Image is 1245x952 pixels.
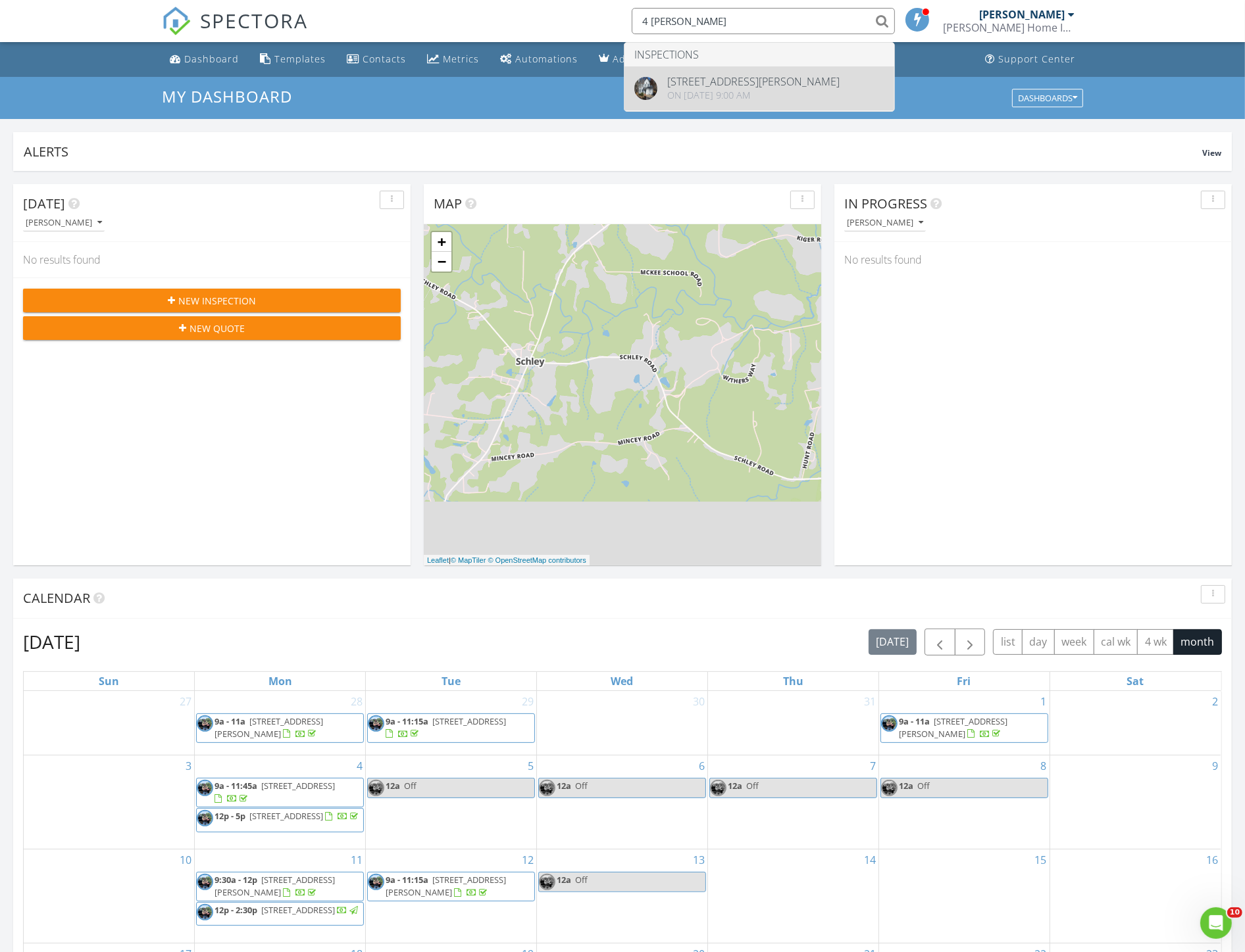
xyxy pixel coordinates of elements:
a: Monday [266,672,295,690]
span: Off [404,780,417,792]
span: 9a - 11a [899,715,930,727]
a: 9a - 11a [STREET_ADDRESS][PERSON_NAME] [899,715,1007,740]
a: 9a - 11:15a [STREET_ADDRESS] [386,715,506,740]
span: New Quote [190,321,245,335]
span: 12a [899,780,913,792]
a: Go to July 30, 2025 [690,691,707,712]
div: | [424,555,590,566]
img: img_5455.jpeg [197,780,213,796]
td: Go to August 7, 2025 [707,755,878,849]
a: 9a - 11a [STREET_ADDRESS][PERSON_NAME] [215,715,323,740]
td: Go to August 15, 2025 [878,849,1050,943]
input: Search everything... [632,8,895,34]
span: 9a - 11:15a [386,715,428,727]
a: Sunday [96,672,122,690]
span: 12p - 5p [215,810,245,822]
div: Templates [274,53,326,65]
td: Go to July 29, 2025 [366,691,537,755]
a: Saturday [1124,672,1146,690]
a: Go to August 4, 2025 [354,755,365,776]
td: Go to July 28, 2025 [195,691,366,755]
a: Tuesday [439,672,463,690]
button: Next month [955,629,986,655]
span: New Inspection [178,294,256,308]
a: Go to July 28, 2025 [348,691,365,712]
button: [PERSON_NAME] [844,214,926,232]
a: Go to August 14, 2025 [861,849,878,870]
span: 10 [1227,907,1242,918]
span: Off [575,874,588,886]
a: Go to August 9, 2025 [1209,755,1221,776]
a: Leaflet [427,556,449,564]
div: Alerts [24,143,1202,160]
a: 9a - 11a [STREET_ADDRESS][PERSON_NAME] [196,713,364,743]
img: img_5455.jpeg [539,780,555,796]
button: week [1054,629,1094,655]
td: Go to August 16, 2025 [1050,849,1221,943]
a: 9a - 11:45a [STREET_ADDRESS] [215,780,335,804]
img: The Best Home Inspection Software - Spectora [162,7,191,36]
img: img_5455.jpeg [881,780,898,796]
a: Advanced [594,47,667,72]
button: [PERSON_NAME] [23,214,105,232]
button: cal wk [1094,629,1138,655]
button: month [1173,629,1222,655]
button: [DATE] [869,629,917,655]
td: Go to August 5, 2025 [366,755,537,849]
span: 12a [386,780,400,792]
span: [STREET_ADDRESS][PERSON_NAME] [386,874,506,898]
td: Go to August 3, 2025 [24,755,195,849]
td: Go to August 6, 2025 [537,755,708,849]
span: 9:30a - 12p [215,874,257,886]
img: img_5455.jpeg [368,715,384,732]
a: Templates [255,47,331,72]
span: My Dashboard [162,85,292,107]
td: Go to July 30, 2025 [537,691,708,755]
td: Go to August 4, 2025 [195,755,366,849]
div: Support Center [998,53,1075,65]
a: Go to August 13, 2025 [690,849,707,870]
div: Dashboard [184,53,239,65]
img: img_5455.jpeg [539,874,555,890]
div: No results found [834,242,1232,277]
img: 9880fab918719c0ed164a24c82033cc1.jpeg [634,77,657,100]
a: Go to August 15, 2025 [1032,849,1050,870]
div: Automations [515,53,578,65]
a: Thursday [780,672,806,690]
button: New Inspection [23,289,401,312]
img: img_5455.jpeg [368,874,384,890]
a: 12p - 2:30p [STREET_ADDRESS] [215,904,360,916]
span: [STREET_ADDRESS][PERSON_NAME] [215,715,323,740]
a: Go to August 1, 2025 [1038,691,1050,712]
div: [PERSON_NAME] [26,218,102,227]
button: New Quote [23,316,401,340]
a: SPECTORA [162,18,308,45]
td: Go to July 27, 2025 [24,691,195,755]
a: Zoom in [432,232,451,252]
div: [PERSON_NAME] [847,218,923,227]
span: Off [917,780,930,792]
div: Contacts [363,53,406,65]
span: SPECTORA [200,7,308,34]
img: img_5455.jpeg [197,810,213,826]
a: Go to July 31, 2025 [861,691,878,712]
a: Zoom out [432,252,451,272]
div: Dashboards [1018,93,1077,103]
span: [STREET_ADDRESS] [261,780,335,792]
a: 9:30a - 12p [STREET_ADDRESS][PERSON_NAME] [196,872,364,901]
div: Metrics [443,53,479,65]
a: Go to August 5, 2025 [525,755,536,776]
iframe: Intercom live chat [1200,907,1232,939]
span: In Progress [844,195,927,212]
span: View [1202,147,1221,158]
span: 12a [557,874,571,886]
button: Dashboards [1012,89,1083,107]
a: Wednesday [608,672,636,690]
span: [STREET_ADDRESS] [249,810,323,822]
span: 9a - 11:45a [215,780,257,792]
a: Contacts [342,47,411,72]
a: Metrics [422,47,484,72]
a: Go to August 6, 2025 [696,755,707,776]
button: 4 wk [1137,629,1174,655]
a: Go to August 12, 2025 [519,849,536,870]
